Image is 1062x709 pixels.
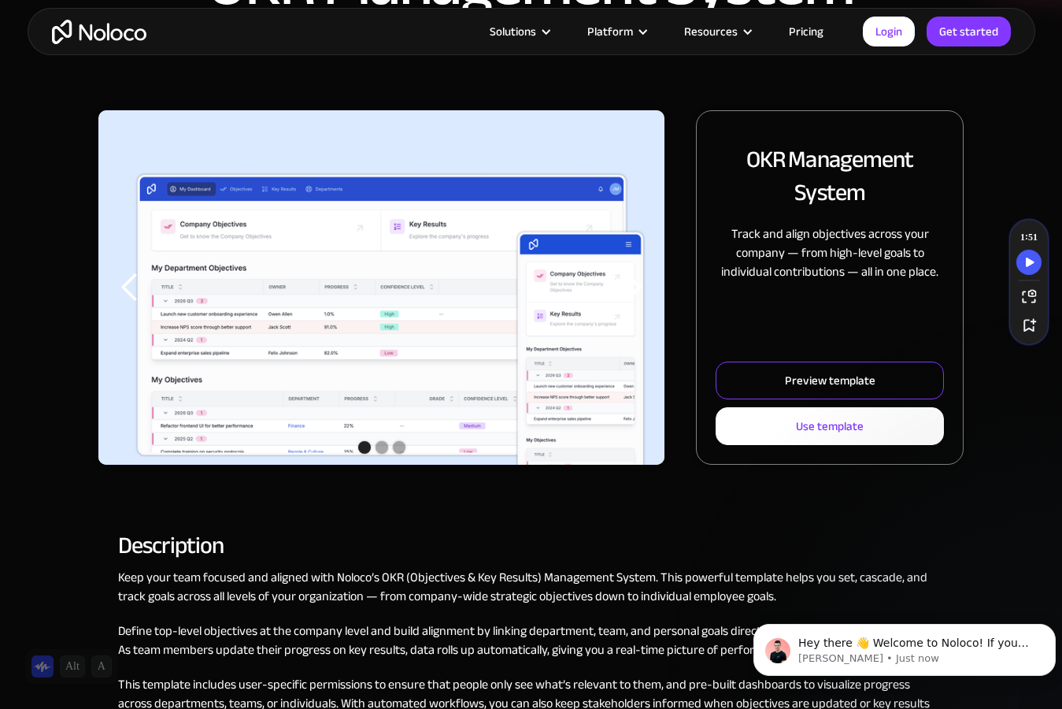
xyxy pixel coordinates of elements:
a: home [52,20,146,44]
div: next slide [601,110,664,465]
a: Pricing [769,21,843,42]
div: Solutions [470,21,568,42]
div: 1 of 3 [98,110,664,465]
div: Resources [684,21,738,42]
a: Preview template [716,362,944,399]
div: Use template [796,416,864,436]
div: Platform [568,21,664,42]
a: Use template [716,407,944,445]
div: Show slide 1 of 3 [358,441,371,454]
p: Track and align objectives across your company — from high-level goals to individual contribution... [716,225,944,281]
a: Login [863,17,915,46]
div: Show slide 2 of 3 [376,441,388,454]
div: carousel [98,110,664,465]
p: Keep your team focused and aligned with Noloco’s OKR (Objectives & Key Results) Management System... [118,568,944,606]
p: Define top-level objectives at the company level and build alignment by linking department, team,... [118,622,944,659]
div: Resources [664,21,769,42]
div: Solutions [490,21,536,42]
h2: Description [118,538,944,552]
a: Get started [927,17,1011,46]
div: Preview template [785,370,875,391]
div: Show slide 3 of 3 [393,441,405,454]
iframe: Intercom notifications message [747,591,1062,701]
h2: OKR Management System [716,143,944,209]
div: previous slide [98,110,161,465]
div: Platform [587,21,633,42]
